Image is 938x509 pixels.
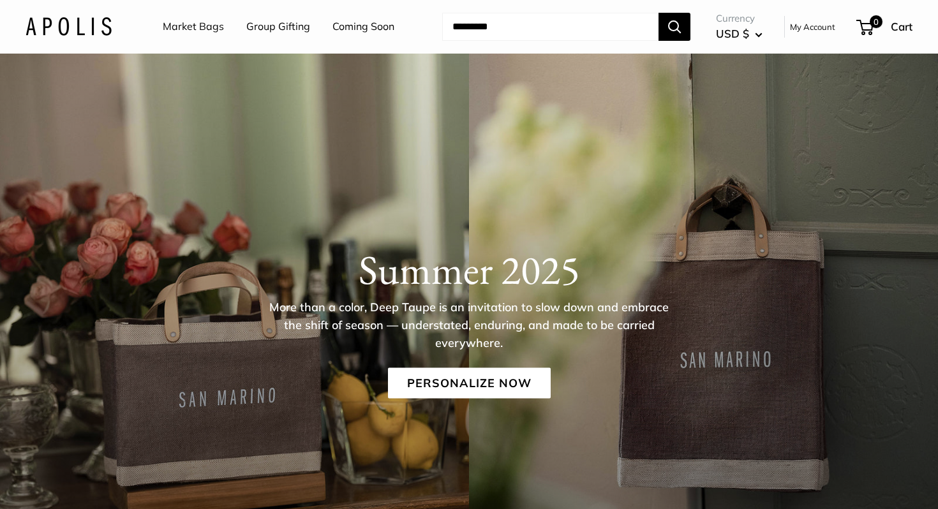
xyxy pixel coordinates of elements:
[442,13,659,41] input: Search...
[858,17,912,37] a: 0 Cart
[262,299,676,352] p: More than a color, Deep Taupe is an invitation to slow down and embrace the shift of season — und...
[163,17,224,36] a: Market Bags
[716,10,763,27] span: Currency
[26,246,912,294] h1: Summer 2025
[26,17,112,36] img: Apolis
[388,368,551,399] a: Personalize Now
[891,20,912,33] span: Cart
[716,27,749,40] span: USD $
[659,13,690,41] button: Search
[790,19,835,34] a: My Account
[870,15,882,28] span: 0
[716,24,763,44] button: USD $
[332,17,394,36] a: Coming Soon
[246,17,310,36] a: Group Gifting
